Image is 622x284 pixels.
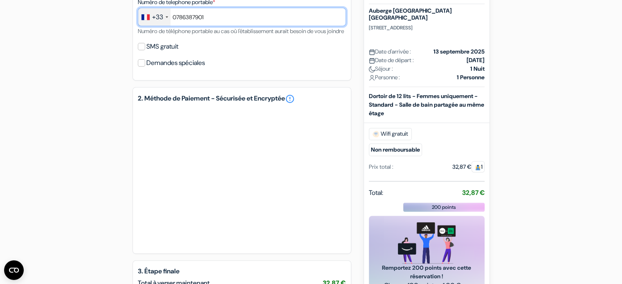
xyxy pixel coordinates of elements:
[467,56,485,65] strong: [DATE]
[472,161,485,172] span: 1
[462,188,485,197] strong: 32,87 €
[369,56,414,65] span: Date de départ :
[475,164,481,170] img: guest.svg
[470,65,485,73] strong: 1 Nuit
[432,203,456,211] span: 200 points
[285,94,295,104] a: error_outline
[369,47,411,56] span: Date d'arrivée :
[452,163,485,171] div: 32,87 €
[146,57,205,69] label: Demandes spéciales
[369,73,400,82] span: Personne :
[146,115,338,239] iframe: Cadre de saisie sécurisé pour le paiement
[138,94,346,104] h5: 2. Méthode de Paiement - Sécurisée et Encryptée
[369,65,393,73] span: Séjour :
[379,264,475,281] span: Remportez 200 points avec cette réservation !
[138,27,344,35] small: Numéro de téléphone portable au cas où l'établissement aurait besoin de vous joindre
[433,47,485,56] strong: 13 septembre 2025
[4,260,24,280] button: Ouvrir le widget CMP
[152,12,163,22] div: +33
[369,25,485,31] p: [STREET_ADDRESS]
[146,41,178,52] label: SMS gratuit
[369,49,375,55] img: calendar.svg
[369,66,375,72] img: moon.svg
[398,222,456,264] img: gift_card_hero_new.png
[369,8,485,22] h5: Auberge [GEOGRAPHIC_DATA] [GEOGRAPHIC_DATA]
[369,128,412,140] span: Wifi gratuit
[369,92,484,117] b: Dortoir de 12 lits - Femmes uniquement - Standard - Salle de bain partagée au même étage
[369,58,375,64] img: calendar.svg
[369,143,422,156] small: Non remboursable
[138,8,171,26] div: France: +33
[369,188,383,198] span: Total:
[369,75,375,81] img: user_icon.svg
[457,73,485,82] strong: 1 Personne
[369,163,393,171] div: Prix total :
[138,267,346,275] h5: 3. Étape finale
[138,8,346,26] input: 6 12 34 56 78
[373,131,379,137] img: free_wifi.svg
